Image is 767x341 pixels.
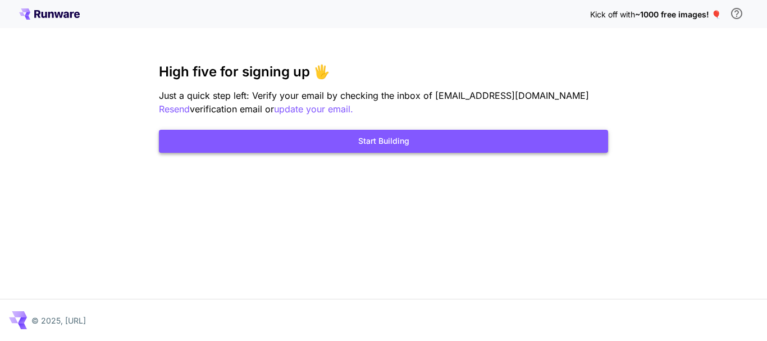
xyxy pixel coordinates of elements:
span: Just a quick step left: Verify your email by checking the inbox of [EMAIL_ADDRESS][DOMAIN_NAME] [159,90,589,101]
span: ~1000 free images! 🎈 [635,10,721,19]
button: update your email. [274,102,353,116]
button: In order to qualify for free credit, you need to sign up with a business email address and click ... [725,2,748,25]
h3: High five for signing up 🖐️ [159,64,608,80]
button: Resend [159,102,190,116]
button: Start Building [159,130,608,153]
p: © 2025, [URL] [31,315,86,326]
span: Kick off with [590,10,635,19]
span: verification email or [190,103,274,115]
